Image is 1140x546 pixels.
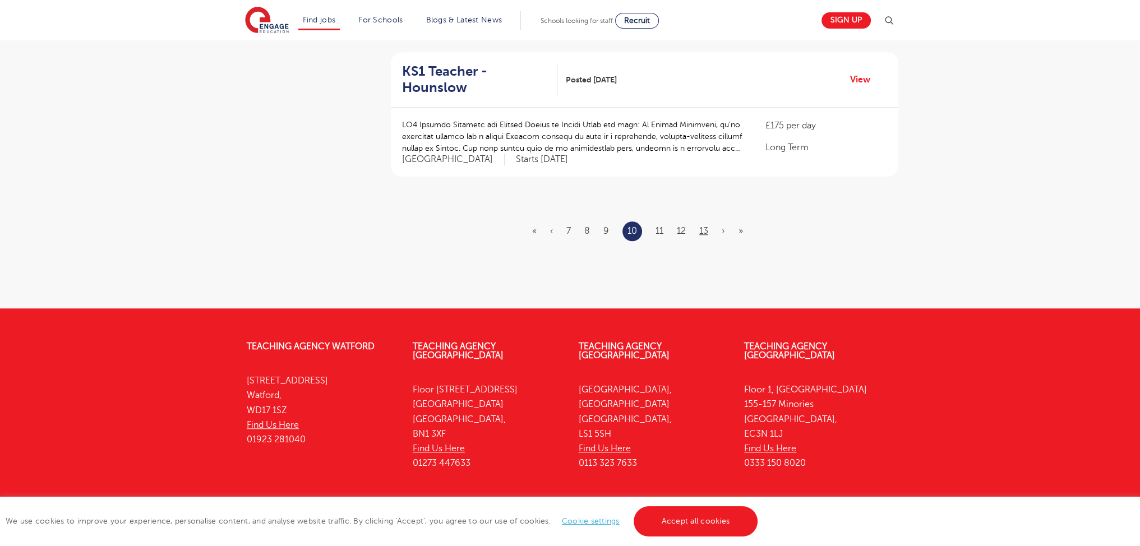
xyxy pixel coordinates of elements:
[358,16,403,24] a: For Schools
[579,341,670,360] a: Teaching Agency [GEOGRAPHIC_DATA]
[6,517,760,525] span: We use cookies to improve your experience, personalise content, and analyse website traffic. By c...
[677,226,686,236] a: 12
[821,12,871,29] a: Sign up
[739,226,743,236] a: Last
[624,16,650,25] span: Recruit
[413,341,504,360] a: Teaching Agency [GEOGRAPHIC_DATA]
[765,141,887,154] p: Long Term
[615,13,659,29] a: Recruit
[722,226,725,236] a: Next
[566,226,571,236] a: 7
[603,226,609,236] a: 9
[566,74,617,86] span: Posted [DATE]
[402,154,505,165] span: [GEOGRAPHIC_DATA]
[247,373,396,447] p: [STREET_ADDRESS] Watford, WD17 1SZ 01923 281040
[579,443,631,454] a: Find Us Here
[744,443,796,454] a: Find Us Here
[584,226,590,236] a: 8
[541,17,613,25] span: Schools looking for staff
[562,517,620,525] a: Cookie settings
[744,382,893,471] p: Floor 1, [GEOGRAPHIC_DATA] 155-157 Minories [GEOGRAPHIC_DATA], EC3N 1LJ 0333 150 8020
[402,63,548,96] h2: KS1 Teacher - Hounslow
[627,224,637,238] a: 10
[402,119,744,154] p: LO4 Ipsumdo Sitametc adi Elitsed Doeius te Incidi Utlab etd magn: Al Enimad Minimveni, qu’no exer...
[402,63,557,96] a: KS1 Teacher - Hounslow
[550,226,553,236] a: Previous
[303,16,336,24] a: Find jobs
[516,154,568,165] p: Starts [DATE]
[634,506,758,536] a: Accept all cookies
[850,72,879,87] a: View
[413,382,562,471] p: Floor [STREET_ADDRESS] [GEOGRAPHIC_DATA] [GEOGRAPHIC_DATA], BN1 3XF 01273 447633
[532,226,537,236] a: First
[579,382,728,471] p: [GEOGRAPHIC_DATA], [GEOGRAPHIC_DATA] [GEOGRAPHIC_DATA], LS1 5SH 0113 323 7633
[744,341,835,360] a: Teaching Agency [GEOGRAPHIC_DATA]
[426,16,502,24] a: Blogs & Latest News
[247,420,299,430] a: Find Us Here
[245,7,289,35] img: Engage Education
[413,443,465,454] a: Find Us Here
[247,341,375,351] a: Teaching Agency Watford
[656,226,663,236] a: 11
[765,119,887,132] p: £175 per day
[699,226,708,236] a: 13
